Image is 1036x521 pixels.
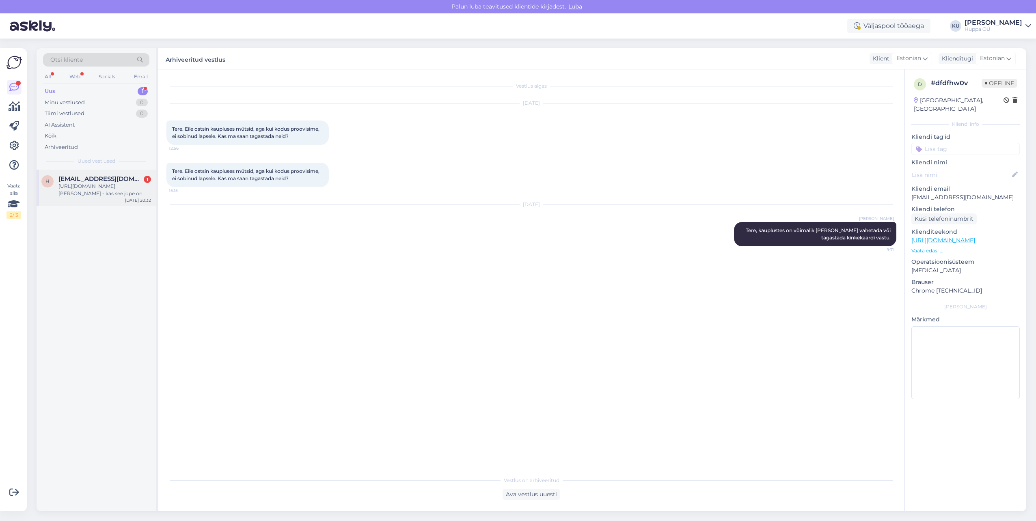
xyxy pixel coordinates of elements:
[58,175,143,183] span: Hugsamuelrohusaar@gmail.com
[50,56,83,64] span: Otsi kliente
[950,20,961,32] div: KU
[911,278,1020,286] p: Brauser
[144,176,151,183] div: 1
[911,133,1020,141] p: Kliendi tag'id
[169,187,199,194] span: 15:15
[912,170,1010,179] input: Lisa nimi
[911,228,1020,236] p: Klienditeekond
[132,71,149,82] div: Email
[45,99,85,107] div: Minu vestlused
[166,82,896,90] div: Vestlus algas
[859,215,894,222] span: [PERSON_NAME]
[566,3,585,10] span: Luba
[914,96,1004,113] div: [GEOGRAPHIC_DATA], [GEOGRAPHIC_DATA]
[982,79,1017,88] span: Offline
[911,237,975,244] a: [URL][DOMAIN_NAME]
[166,53,225,64] label: Arhiveeritud vestlus
[45,121,75,129] div: AI Assistent
[847,19,930,33] div: Väljaspool tööaega
[45,178,50,184] span: H
[980,54,1005,63] span: Estonian
[911,315,1020,324] p: Märkmed
[172,126,321,139] span: Tere. Eile ostsin kaupluses mütsid, aga kui kodus proovisime, ei sobinud lapsele. Kas ma saan tag...
[863,247,894,253] span: 9:31
[911,303,1020,310] div: [PERSON_NAME]
[911,185,1020,193] p: Kliendi email
[911,158,1020,167] p: Kliendi nimi
[939,54,973,63] div: Klienditugi
[166,99,896,107] div: [DATE]
[965,19,1031,32] a: [PERSON_NAME]Huppa OÜ
[911,193,1020,202] p: [EMAIL_ADDRESS][DOMAIN_NAME]
[97,71,117,82] div: Socials
[911,143,1020,155] input: Lisa tag
[68,71,82,82] div: Web
[45,87,55,95] div: Uus
[78,157,115,165] span: Uued vestlused
[965,19,1022,26] div: [PERSON_NAME]
[45,110,84,118] div: Tiimi vestlused
[918,81,922,87] span: d
[870,54,889,63] div: Klient
[125,197,151,203] div: [DATE] 20:32
[58,183,151,197] div: [URL][DOMAIN_NAME][PERSON_NAME] - kas see jope on ainult saadaval e-poes või [PERSON_NAME] Tallin...
[911,266,1020,275] p: [MEDICAL_DATA]
[45,132,56,140] div: Kõik
[911,213,977,224] div: Küsi telefoninumbrit
[504,477,559,484] span: Vestlus on arhiveeritud
[172,168,321,181] span: Tere. Eile ostsin kaupluses mütsid, aga kui kodus proovisime, ei sobinud lapsele. Kas ma saan tag...
[931,78,982,88] div: # dfdfhw0v
[166,201,896,208] div: [DATE]
[965,26,1022,32] div: Huppa OÜ
[911,286,1020,295] p: Chrome [TECHNICAL_ID]
[6,55,22,70] img: Askly Logo
[138,87,148,95] div: 1
[911,121,1020,128] div: Kliendi info
[136,110,148,118] div: 0
[6,211,21,219] div: 2 / 3
[911,247,1020,254] p: Vaata edasi ...
[911,205,1020,213] p: Kliendi telefon
[911,258,1020,266] p: Operatsioonisüsteem
[746,227,892,241] span: Tere, kauplustes on võimalik [PERSON_NAME] vahetada või tagastada kinkekaardi vastu.
[43,71,52,82] div: All
[6,182,21,219] div: Vaata siia
[45,143,78,151] div: Arhiveeritud
[503,489,560,500] div: Ava vestlus uuesti
[136,99,148,107] div: 0
[896,54,921,63] span: Estonian
[169,145,199,151] span: 12:56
